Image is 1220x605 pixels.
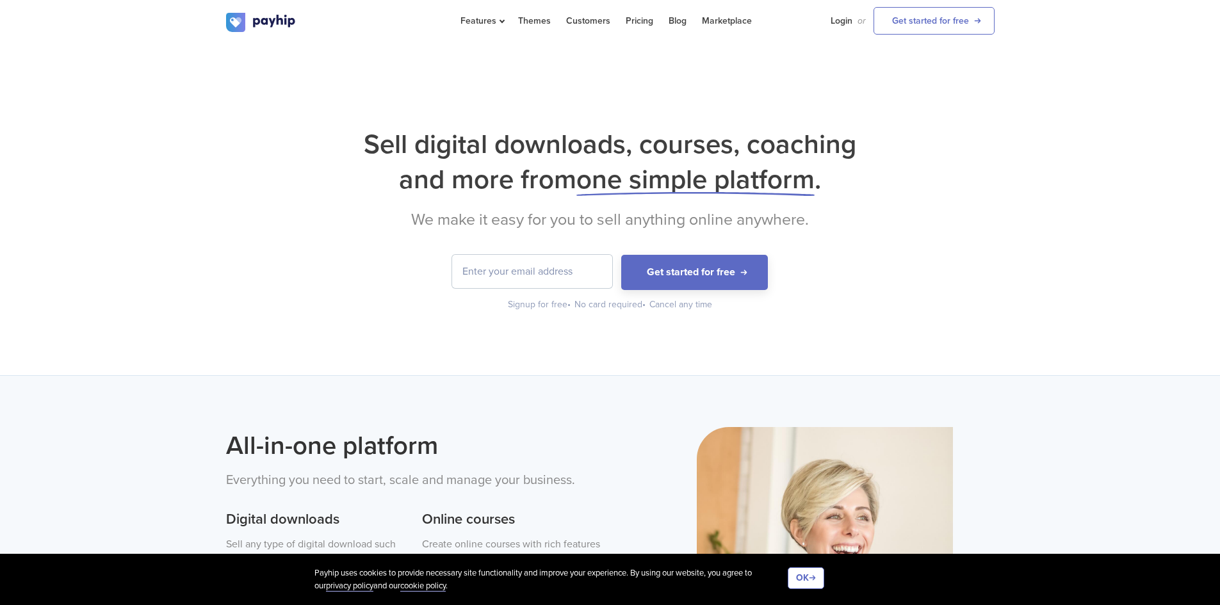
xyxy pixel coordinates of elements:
span: • [642,299,646,310]
p: Create online courses with rich features such as videos, digital files, quizzes and assignments. ... [422,536,600,601]
h1: Sell digital downloads, courses, coaching and more from [226,127,995,197]
span: . [815,163,821,196]
h3: Digital downloads [226,510,404,530]
input: Enter your email address [452,255,612,288]
h2: All-in-one platform [226,427,601,464]
span: one simple platform [576,163,815,196]
p: Sell any type of digital download such as ebooks, software, design assets, templates, video, musi... [226,536,404,601]
a: Get started for free [874,7,995,35]
button: OK [788,567,824,589]
span: • [567,299,571,310]
div: Payhip uses cookies to provide necessary site functionality and improve your experience. By using... [314,567,788,592]
div: No card required [574,298,647,311]
span: Features [460,15,503,26]
button: Get started for free [621,255,768,290]
div: Cancel any time [649,298,712,311]
p: Everything you need to start, scale and manage your business. [226,471,601,490]
h2: We make it easy for you to sell anything online anywhere. [226,210,995,229]
a: privacy policy [326,581,373,592]
img: logo.svg [226,13,297,32]
h3: Online courses [422,510,600,530]
div: Signup for free [508,298,572,311]
a: cookie policy [400,581,446,592]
